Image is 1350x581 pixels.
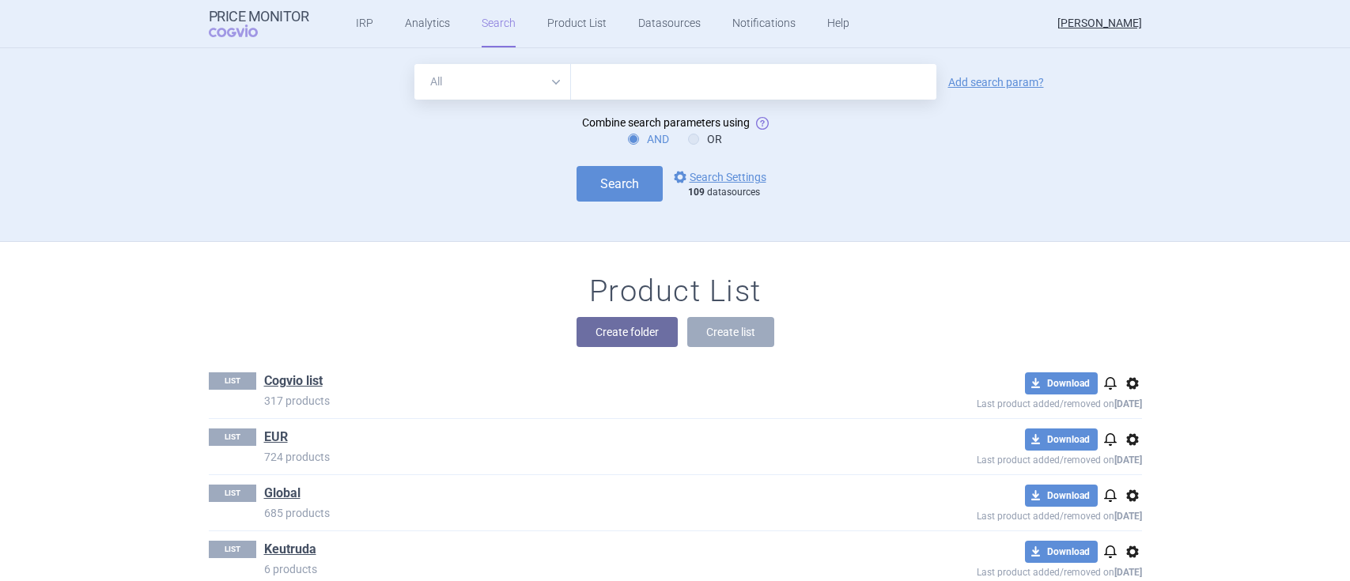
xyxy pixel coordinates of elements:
h1: EUR [264,428,288,449]
a: Price MonitorCOGVIO [209,9,309,39]
p: Last product added/removed on [862,563,1142,578]
h1: Global [264,485,301,505]
strong: [DATE] [1114,398,1142,409]
button: Download [1025,485,1098,507]
a: Cogvio list [264,372,323,390]
button: Download [1025,428,1098,451]
a: Keutruda [264,541,316,558]
p: LIST [209,372,256,390]
strong: [DATE] [1114,455,1142,466]
strong: Price Monitor [209,9,309,25]
h1: Product List [589,274,762,310]
label: OR [688,131,722,147]
strong: [DATE] [1114,567,1142,578]
button: Create list [687,317,774,347]
p: Last product added/removed on [862,394,1142,409]
label: AND [628,131,669,147]
div: datasources [688,187,774,199]
span: Combine search parameters using [582,116,750,129]
p: 724 products [264,449,862,465]
button: Create folder [577,317,678,347]
p: LIST [209,485,256,502]
button: Download [1025,541,1098,563]
p: LIST [209,428,256,446]
p: 685 products [264,505,862,521]
p: Last product added/removed on [862,451,1142,466]
button: Search [577,166,663,202]
p: Last product added/removed on [862,507,1142,522]
p: LIST [209,541,256,558]
button: Download [1025,372,1098,394]
a: EUR [264,428,288,446]
a: Search Settings [671,168,766,187]
a: Add search param? [948,77,1044,88]
a: Global [264,485,301,502]
h1: Cogvio list [264,372,323,393]
p: 6 products [264,561,862,577]
strong: [DATE] [1114,511,1142,522]
span: COGVIO [209,25,280,37]
strong: 109 [688,187,705,198]
p: 317 products [264,393,862,409]
h1: Keutruda [264,541,316,561]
